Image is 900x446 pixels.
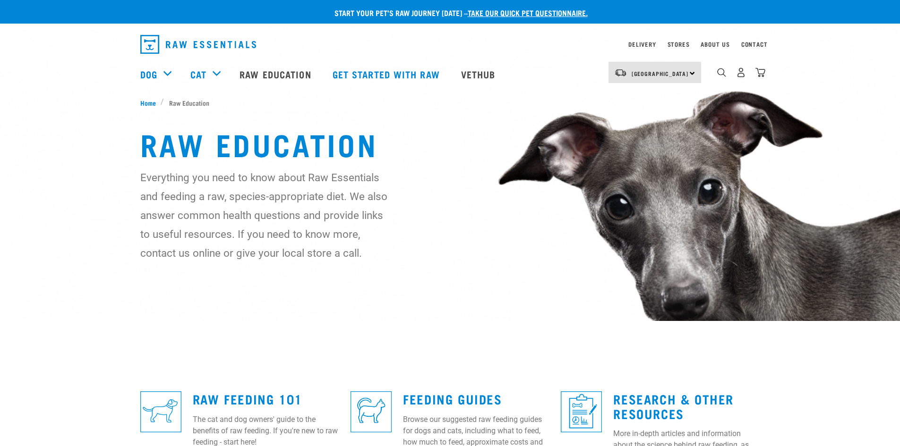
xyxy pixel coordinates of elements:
[140,126,760,160] h1: Raw Education
[628,42,656,46] a: Delivery
[668,42,690,46] a: Stores
[140,98,760,108] nav: breadcrumbs
[133,31,768,58] nav: dropdown navigation
[613,395,734,417] a: Research & Other Resources
[632,72,689,75] span: [GEOGRAPHIC_DATA]
[736,67,746,77] img: user.png
[323,55,452,93] a: Get started with Raw
[140,98,156,108] span: Home
[468,10,588,15] a: take our quick pet questionnaire.
[741,42,768,46] a: Contact
[717,68,726,77] img: home-icon-1@2x.png
[140,67,157,81] a: Dog
[230,55,323,93] a: Raw Education
[701,42,729,46] a: About Us
[614,68,627,77] img: van-moving.png
[403,395,502,402] a: Feeding Guides
[140,35,256,54] img: Raw Essentials Logo
[755,67,765,77] img: home-icon@2x.png
[140,168,388,262] p: Everything you need to know about Raw Essentials and feeding a raw, species-appropriate diet. We ...
[351,391,392,432] img: re-icons-cat2-sq-blue.png
[561,391,602,432] img: re-icons-healthcheck1-sq-blue.png
[190,67,206,81] a: Cat
[452,55,507,93] a: Vethub
[193,395,302,402] a: Raw Feeding 101
[140,391,181,432] img: re-icons-dog3-sq-blue.png
[140,98,161,108] a: Home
